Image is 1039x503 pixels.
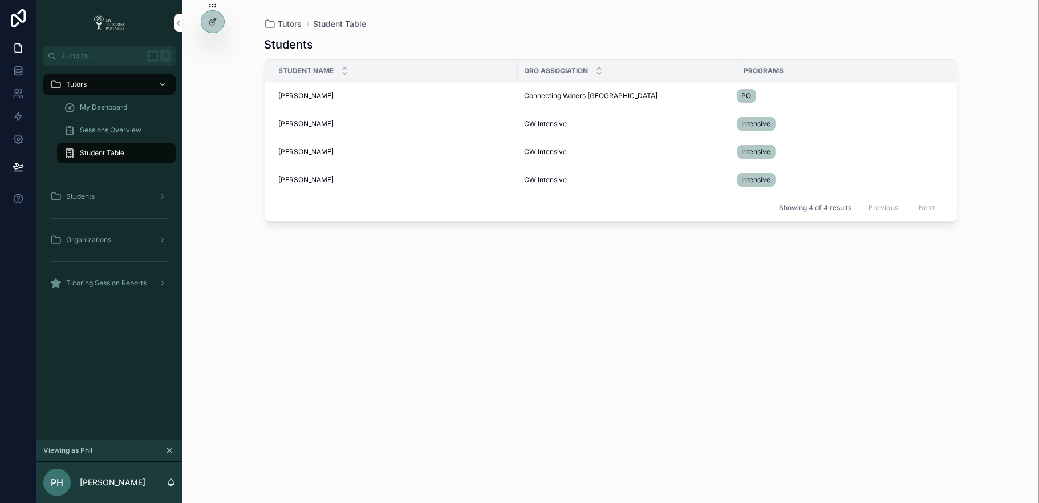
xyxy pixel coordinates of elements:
a: [PERSON_NAME] [279,119,511,128]
a: [PERSON_NAME] [279,175,511,184]
div: scrollable content [36,66,182,308]
a: Tutors [43,74,176,95]
a: PO [737,87,960,105]
span: Student Table [80,148,124,158]
span: Tutors [66,80,87,89]
h1: Students [265,37,314,53]
img: App logo [90,14,129,32]
a: CW Intensive [525,147,730,156]
span: Jump to... [61,51,143,61]
a: Connecting Waters [GEOGRAPHIC_DATA] [525,91,730,100]
span: Intensive [742,175,771,184]
a: Sessions Overview [57,120,176,140]
a: Intensive [737,115,960,133]
span: Intensive [742,119,771,128]
span: Viewing as Phil [43,446,92,455]
a: Intensive [737,171,960,189]
a: Organizations [43,230,176,250]
span: [PERSON_NAME] [279,147,334,156]
span: Showing 4 of 4 results [779,203,851,212]
a: My Dashboard [57,97,176,118]
a: Student Table [314,18,367,30]
span: Tutors [278,18,302,30]
span: My Dashboard [80,103,127,112]
span: Student Name [279,66,334,75]
a: CW Intensive [525,175,730,184]
span: [PERSON_NAME] [279,91,334,100]
span: PO [742,91,752,100]
span: Org Association [525,66,589,75]
span: Intensive [742,147,771,156]
a: Tutors [265,18,302,30]
a: Tutoring Session Reports [43,273,176,293]
a: Students [43,186,176,207]
span: Students [66,192,95,201]
span: K [161,51,170,61]
a: [PERSON_NAME] [279,91,511,100]
span: [PERSON_NAME] [279,119,334,128]
span: [PERSON_NAME] [279,175,334,184]
span: PH [51,476,63,489]
a: Intensive [737,143,960,161]
a: Student Table [57,143,176,163]
span: Programs [744,66,784,75]
span: Organizations [66,235,111,244]
a: CW Intensive [525,119,730,128]
span: Tutoring Session Reports [66,279,147,288]
button: Jump to...K [43,46,176,66]
span: CW Intensive [525,175,567,184]
span: Sessions Overview [80,126,141,135]
span: CW Intensive [525,147,567,156]
a: [PERSON_NAME] [279,147,511,156]
span: CW Intensive [525,119,567,128]
p: [PERSON_NAME] [80,477,145,488]
span: Connecting Waters [GEOGRAPHIC_DATA] [525,91,658,100]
